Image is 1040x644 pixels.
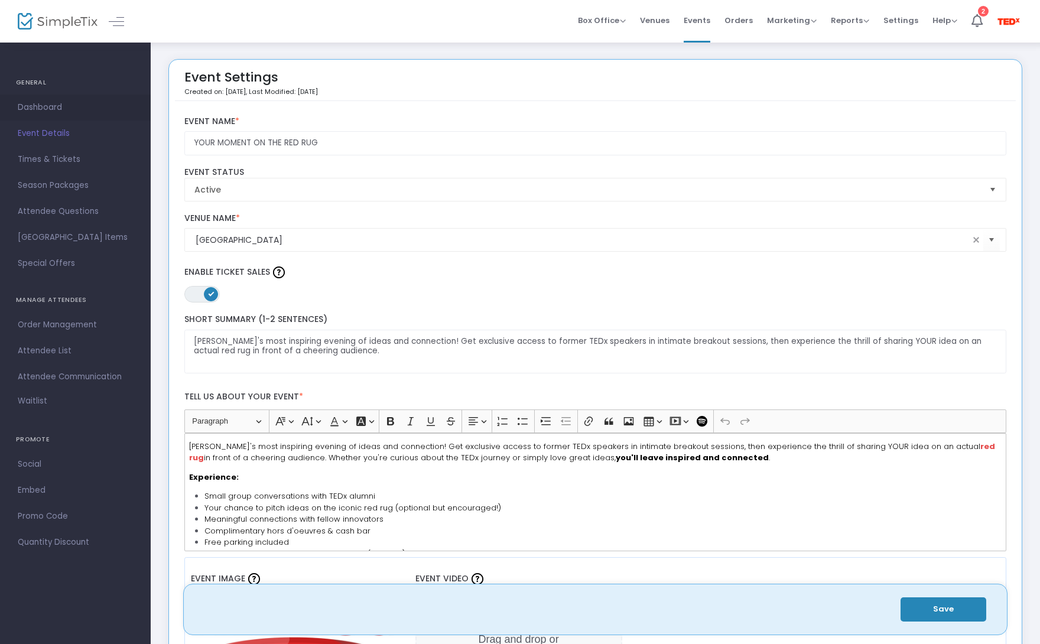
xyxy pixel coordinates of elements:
div: Editor toolbar [184,409,1007,433]
span: Attendee Communication [18,369,133,385]
button: Select [984,178,1001,201]
button: Paragraph [187,412,266,431]
strong: Experience: [189,471,239,483]
span: Help [932,15,957,26]
span: Season Packages [18,178,133,193]
span: Attendee Questions [18,204,133,219]
div: 2 [978,6,989,17]
img: question-mark [273,266,285,278]
strong: you'll leave inspired and connected [616,452,769,463]
h4: MANAGE ATTENDEES [16,288,135,312]
span: in front of a cheering audience. Whether you're curious about the TEDx journey or simply love gre... [204,452,770,463]
span: Times & Tickets [18,152,133,167]
span: Orders [724,5,753,35]
strong: red rug [189,441,995,464]
h4: PROMOTE [16,428,135,451]
span: Insights into the TEDx application process (optional) [204,548,405,560]
span: Small group conversations with TEDx alumni [204,490,375,502]
span: Settings [883,5,918,35]
input: Enter Event Name [184,131,1007,155]
span: [GEOGRAPHIC_DATA] Items [18,230,133,245]
img: question-mark [248,573,260,585]
p: Created on: [DATE] [184,87,318,97]
span: Order Management [18,317,133,333]
div: Event Settings [184,66,318,100]
span: Dashboard [18,100,133,115]
span: Event Video [415,573,469,584]
span: Social [18,457,133,472]
span: Short Summary (1-2 Sentences) [184,313,327,325]
span: ON [208,291,214,297]
span: , Last Modified: [DATE] [246,87,318,96]
label: Event Name [184,116,1007,127]
input: Select Venue [196,234,970,246]
span: Events [684,5,710,35]
label: Venue Name [184,213,1007,224]
span: Event Details [18,126,133,141]
label: Tell us about your event [178,385,1012,409]
span: Box Office [578,15,626,26]
span: Waitlist [18,395,47,407]
span: Your chance to pitch ideas on the iconic red rug (optional but encouraged!) [204,502,501,513]
label: Event Status [184,167,1007,178]
span: [PERSON_NAME]'s most inspiring evening of ideas and connection! Get exclusive access to former TE... [189,441,980,452]
span: Attendee List [18,343,133,359]
button: Select [983,228,1000,252]
span: Reports [831,15,869,26]
img: question-mark [472,573,483,585]
span: Marketing [767,15,817,26]
span: Paragraph [192,414,253,428]
span: clear [969,233,983,247]
span: Complimentary hors d'oeuvres & cash bar [204,525,370,536]
span: Active [194,184,980,196]
span: Free parking included [204,536,289,548]
span: Meaningful connections with fellow innovators [204,513,383,525]
span: Promo Code [18,509,133,524]
div: Rich Text Editor, main [184,433,1007,551]
span: Embed [18,483,133,498]
h4: GENERAL [16,71,135,95]
span: Event Image [191,573,245,584]
button: Save [901,597,986,622]
span: Special Offers [18,256,133,271]
label: Enable Ticket Sales [184,264,1007,281]
span: Venues [640,5,669,35]
span: Quantity Discount [18,535,133,550]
